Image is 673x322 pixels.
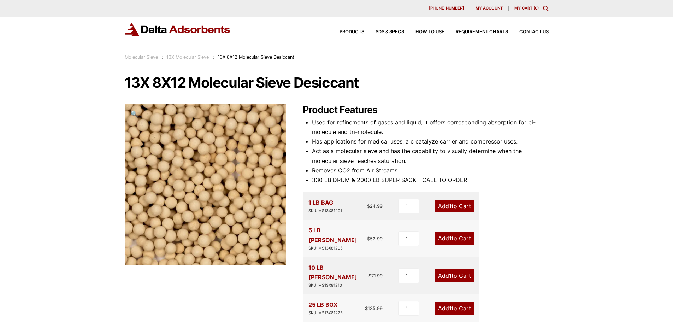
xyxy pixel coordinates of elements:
[435,232,474,245] a: Add1to Cart
[435,269,474,282] a: Add1to Cart
[303,104,549,116] h2: Product Features
[365,305,383,311] bdi: 135.99
[166,54,209,60] a: 13X Molecular Sieve
[514,6,539,11] a: My Cart (0)
[308,310,343,316] div: SKU: MS13X81225
[312,175,549,185] li: 330 LB DRUM & 2000 LB SUPER SACK - CALL TO ORDER
[543,6,549,11] div: Toggle Modal Content
[218,54,294,60] span: 13X 8X12 Molecular Sieve Desiccant
[365,305,368,311] span: $
[404,30,444,34] a: How to Use
[125,54,158,60] a: Molecular Sieve
[125,181,286,188] a: 13X 8X12 Molecular Sieve Desiccant
[444,30,508,34] a: Requirement Charts
[130,110,138,118] span: 🔍
[125,104,286,265] img: 13X 8X12 Molecular Sieve Desiccant
[429,6,464,10] span: [PHONE_NUMBER]
[476,6,503,10] span: My account
[328,30,364,34] a: Products
[125,104,144,124] a: View full-screen image gallery
[308,198,342,214] div: 1 LB BAG
[161,54,163,60] span: :
[449,305,451,312] span: 1
[308,263,369,289] div: 10 LB [PERSON_NAME]
[367,203,383,209] bdi: 24.99
[312,146,549,165] li: Act as a molecular sieve and has the capability to visually determine when the molecular sieve re...
[308,300,343,316] div: 25 LB BOX
[312,166,549,175] li: Removes CO2 from Air Streams.
[367,203,370,209] span: $
[364,30,404,34] a: SDS & SPECS
[435,200,474,212] a: Add1to Cart
[423,6,470,11] a: [PHONE_NUMBER]
[312,118,549,137] li: Used for refinements of gases and liquid, it offers corresponding absorption for bi-molecule and ...
[449,235,451,242] span: 1
[367,236,370,241] span: $
[308,226,367,251] div: 5 LB [PERSON_NAME]
[340,30,364,34] span: Products
[449,272,451,279] span: 1
[435,302,474,315] a: Add1to Cart
[125,75,549,90] h1: 13X 8X12 Molecular Sieve Desiccant
[508,30,549,34] a: Contact Us
[376,30,404,34] span: SDS & SPECS
[213,54,214,60] span: :
[308,245,367,252] div: SKU: MS13X81205
[312,137,549,146] li: Has applications for medical uses, a c catalyze carrier and compressor uses.
[519,30,549,34] span: Contact Us
[368,273,371,279] span: $
[456,30,508,34] span: Requirement Charts
[470,6,509,11] a: My account
[368,273,383,279] bdi: 71.99
[308,207,342,214] div: SKU: MS13X81201
[449,203,451,210] span: 1
[125,23,231,36] img: Delta Adsorbents
[535,6,537,11] span: 0
[308,282,369,289] div: SKU: MS13X81210
[367,236,383,241] bdi: 52.99
[415,30,444,34] span: How to Use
